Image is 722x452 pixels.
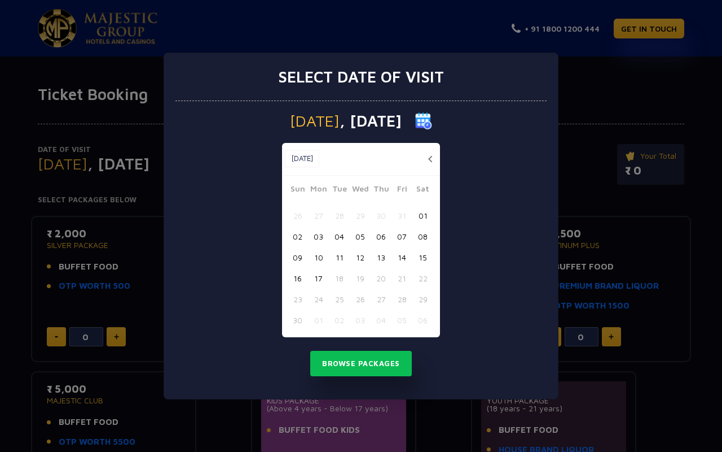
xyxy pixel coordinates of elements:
[371,205,391,226] button: 30
[308,182,329,198] span: Mon
[285,150,319,167] button: [DATE]
[308,268,329,289] button: 17
[350,205,371,226] button: 29
[412,205,433,226] button: 01
[391,226,412,247] button: 07
[287,310,308,331] button: 30
[329,182,350,198] span: Tue
[287,182,308,198] span: Sun
[287,226,308,247] button: 02
[412,268,433,289] button: 22
[371,268,391,289] button: 20
[329,247,350,268] button: 11
[391,247,412,268] button: 14
[350,268,371,289] button: 19
[287,247,308,268] button: 09
[412,289,433,310] button: 29
[391,289,412,310] button: 28
[308,205,329,226] button: 27
[329,289,350,310] button: 25
[308,226,329,247] button: 03
[350,226,371,247] button: 05
[287,289,308,310] button: 23
[412,226,433,247] button: 08
[340,113,402,129] span: , [DATE]
[412,247,433,268] button: 15
[371,226,391,247] button: 06
[415,112,432,129] img: calender icon
[308,247,329,268] button: 10
[412,310,433,331] button: 06
[371,247,391,268] button: 13
[287,205,308,226] button: 26
[350,247,371,268] button: 12
[350,289,371,310] button: 26
[329,268,350,289] button: 18
[329,226,350,247] button: 04
[371,289,391,310] button: 27
[391,182,412,198] span: Fri
[391,205,412,226] button: 31
[308,310,329,331] button: 01
[371,310,391,331] button: 04
[412,182,433,198] span: Sat
[391,310,412,331] button: 05
[350,182,371,198] span: Wed
[310,351,412,377] button: Browse Packages
[391,268,412,289] button: 21
[287,268,308,289] button: 16
[278,67,444,86] h3: Select date of visit
[350,310,371,331] button: 03
[329,205,350,226] button: 28
[329,310,350,331] button: 02
[371,182,391,198] span: Thu
[308,289,329,310] button: 24
[290,113,340,129] span: [DATE]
